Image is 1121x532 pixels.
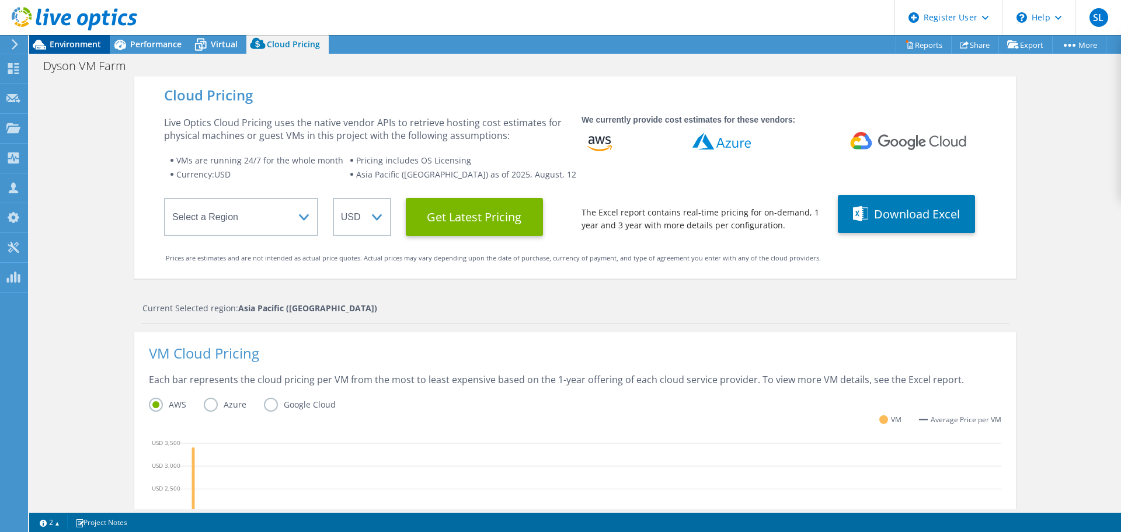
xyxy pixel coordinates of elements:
span: VMs are running 24/7 for the whole month [176,155,343,166]
a: More [1052,36,1106,54]
strong: Asia Pacific ([GEOGRAPHIC_DATA]) [238,302,377,314]
a: Share [951,36,999,54]
label: Google Cloud [264,398,353,412]
div: Current Selected region: [142,302,1009,315]
span: Performance [130,39,182,50]
span: Asia Pacific ([GEOGRAPHIC_DATA]) as of 2025, August, 12 [356,169,576,180]
div: The Excel report contains real-time pricing for on-demand, 1 year and 3 year with more details pe... [582,206,823,232]
a: Reports [896,36,952,54]
div: Cloud Pricing [164,89,986,102]
text: USD 3,000 [152,461,180,469]
div: Live Optics Cloud Pricing uses the native vendor APIs to retrieve hosting cost estimates for phys... [164,116,567,142]
strong: We currently provide cost estimates for these vendors: [582,115,795,124]
span: VM [891,413,901,426]
button: Download Excel [838,195,975,233]
div: VM Cloud Pricing [149,347,1001,373]
span: Pricing includes OS Licensing [356,155,471,166]
span: SL [1089,8,1108,27]
span: Virtual [211,39,238,50]
a: 2 [32,515,68,530]
text: USD 3,500 [152,438,180,446]
label: Azure [204,398,264,412]
h1: Dyson VM Farm [38,60,144,72]
span: Cloud Pricing [267,39,320,50]
text: USD 2,500 [152,484,180,492]
button: Get Latest Pricing [406,198,543,236]
label: AWS [149,398,204,412]
div: Each bar represents the cloud pricing per VM from the most to least expensive based on the 1-year... [149,373,1001,398]
a: Project Notes [67,515,135,530]
text: USD 2,000 [152,507,180,515]
div: Prices are estimates and are not intended as actual price quotes. Actual prices may vary dependin... [166,252,984,265]
span: Environment [50,39,101,50]
span: Average Price per VM [931,413,1001,426]
span: Currency: USD [176,169,231,180]
a: Export [998,36,1053,54]
svg: \n [1016,12,1027,23]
